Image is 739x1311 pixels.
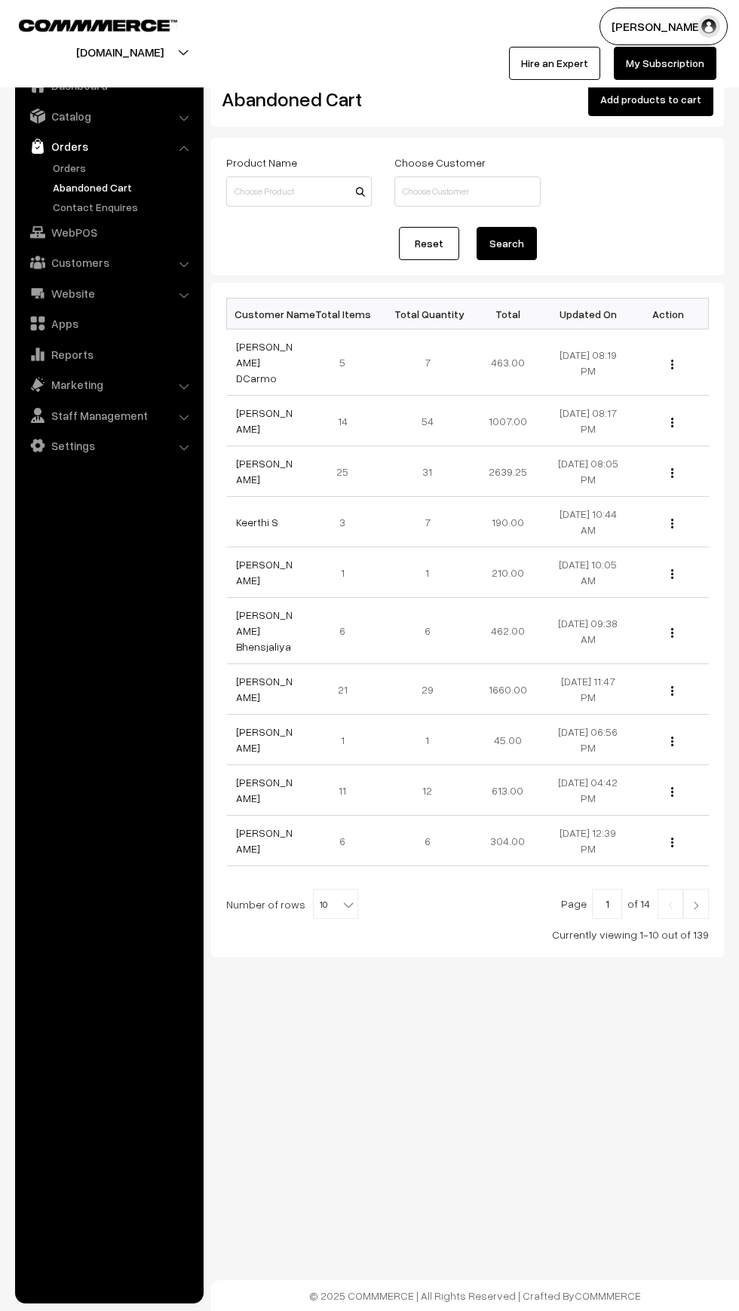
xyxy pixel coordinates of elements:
[49,199,198,215] a: Contact Enquires
[671,569,673,579] img: Menu
[307,547,388,598] td: 1
[307,497,388,547] td: 3
[388,816,468,866] td: 6
[19,219,198,246] a: WebPOS
[19,280,198,307] a: Website
[236,675,293,703] a: [PERSON_NAME]
[236,725,293,754] a: [PERSON_NAME]
[49,179,198,195] a: Abandoned Cart
[548,329,629,396] td: [DATE] 08:19 PM
[226,927,709,942] div: Currently viewing 1-10 out of 139
[211,1280,739,1311] footer: © 2025 COMMMERCE | All Rights Reserved | Crafted By
[19,133,198,160] a: Orders
[226,176,372,207] input: Choose Product
[388,446,468,497] td: 31
[468,547,548,598] td: 210.00
[399,227,459,260] a: Reset
[664,901,677,910] img: Left
[19,249,198,276] a: Customers
[671,519,673,528] img: Menu
[19,20,177,31] img: COMMMERCE
[468,329,548,396] td: 463.00
[671,468,673,478] img: Menu
[388,715,468,765] td: 1
[388,299,468,329] th: Total Quantity
[468,816,548,866] td: 304.00
[236,516,278,528] a: Keerthi S
[548,497,629,547] td: [DATE] 10:44 AM
[388,598,468,664] td: 6
[313,889,358,919] span: 10
[468,446,548,497] td: 2639.25
[671,737,673,746] img: Menu
[548,446,629,497] td: [DATE] 08:05 PM
[671,628,673,638] img: Menu
[548,299,629,329] th: Updated On
[49,160,198,176] a: Orders
[388,497,468,547] td: 7
[388,765,468,816] td: 12
[226,155,297,170] label: Product Name
[548,396,629,446] td: [DATE] 08:17 PM
[227,299,308,329] th: Customer Name
[548,664,629,715] td: [DATE] 11:47 PM
[23,33,216,71] button: [DOMAIN_NAME]
[222,87,370,111] h2: Abandoned Cart
[627,897,650,910] span: of 14
[19,402,198,429] a: Staff Management
[628,299,709,329] th: Action
[548,765,629,816] td: [DATE] 04:42 PM
[468,299,548,329] th: Total
[314,890,357,920] span: 10
[236,340,293,384] a: [PERSON_NAME] DCarmo
[698,15,720,38] img: user
[388,547,468,598] td: 1
[19,371,198,398] a: Marketing
[575,1289,641,1302] a: COMMMERCE
[671,418,673,427] img: Menu
[468,497,548,547] td: 190.00
[588,83,713,116] button: Add products to cart
[671,360,673,369] img: Menu
[236,826,293,855] a: [PERSON_NAME]
[307,765,388,816] td: 11
[509,47,600,80] a: Hire an Expert
[226,896,305,912] span: Number of rows
[19,310,198,337] a: Apps
[671,686,673,696] img: Menu
[19,103,198,130] a: Catalog
[614,47,716,80] a: My Subscription
[307,396,388,446] td: 14
[468,664,548,715] td: 1660.00
[689,901,703,910] img: Right
[671,787,673,797] img: Menu
[307,299,388,329] th: Total Items
[236,608,293,653] a: [PERSON_NAME] Bhensjaliya
[19,432,198,459] a: Settings
[671,838,673,847] img: Menu
[236,457,293,485] a: [PERSON_NAME]
[307,446,388,497] td: 25
[388,396,468,446] td: 54
[548,547,629,598] td: [DATE] 10:05 AM
[307,715,388,765] td: 1
[468,715,548,765] td: 45.00
[477,227,537,260] button: Search
[548,816,629,866] td: [DATE] 12:39 PM
[548,598,629,664] td: [DATE] 09:38 AM
[236,776,293,804] a: [PERSON_NAME]
[561,897,587,910] span: Page
[19,15,151,33] a: COMMMERCE
[599,8,728,45] button: [PERSON_NAME]…
[307,816,388,866] td: 6
[307,598,388,664] td: 6
[388,664,468,715] td: 29
[394,176,540,207] input: Choose Customer
[468,396,548,446] td: 1007.00
[548,715,629,765] td: [DATE] 06:56 PM
[307,664,388,715] td: 21
[236,558,293,587] a: [PERSON_NAME]
[468,598,548,664] td: 462.00
[307,329,388,396] td: 5
[468,765,548,816] td: 613.00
